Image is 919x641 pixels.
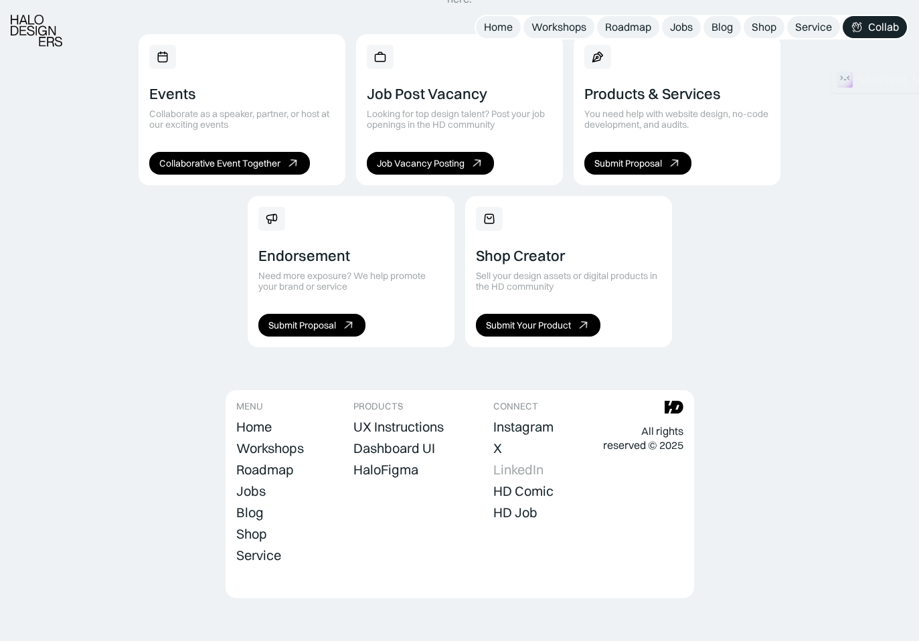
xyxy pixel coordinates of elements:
[484,20,513,33] font: Home
[476,270,657,293] font: Sell ​​your design assets or digital products in the HD community
[367,152,494,175] a: Job Vacancy Posting
[603,438,683,452] font: reserved © 2025
[493,503,537,522] a: HD Job
[584,152,691,175] a: Submit Proposal
[703,16,741,38] a: Blog
[236,504,264,521] font: Blog
[268,319,336,331] font: Submit Proposal
[523,16,594,38] a: Workshops
[353,440,435,456] font: Dashboard UI
[236,418,272,435] font: Home
[236,547,281,563] font: Service
[353,418,444,436] a: UX Instructions
[367,84,487,103] font: Job Post Vacancy
[236,482,266,499] font: Jobs
[670,20,693,33] font: Jobs
[149,108,329,131] font: Collaborate as a speaker, partner, or host at our exciting events
[353,400,403,412] font: PRODUCTS
[476,16,521,38] a: Home
[476,314,600,337] a: Submit Your Product
[493,504,537,521] font: HD Job
[486,319,571,331] font: Submit Your Product
[476,246,565,265] font: Shop Creator
[493,461,544,478] font: LinkedIn
[584,84,721,103] font: Products & Services
[236,460,294,479] a: Roadmap
[236,482,266,500] a: Jobs
[493,482,554,499] font: HD Comic
[367,108,545,131] font: Looking for top design talent? Post your job openings in the HD community
[236,439,304,458] a: Workshops
[236,546,281,565] a: Service
[744,16,784,38] a: Shop
[597,16,659,38] a: Roadmap
[493,439,502,458] a: X
[493,460,544,479] a: LinkedIn
[493,418,554,436] a: Instagram
[377,157,465,169] font: Job Vacancy Posting
[236,503,264,522] a: Blog
[258,246,350,265] font: Endorsement
[236,418,272,436] a: Home
[712,20,733,33] font: Blog
[353,461,418,478] font: HaloFigma
[149,152,310,175] a: Collaborative Event Together
[493,482,554,500] a: HD Comic
[159,157,280,169] font: Collaborative Event Together
[752,20,776,33] font: Shop
[787,16,840,38] a: Service
[584,108,768,131] font: You need help with website design, no-code development, and audits.
[236,525,267,542] font: Shop
[493,400,538,412] font: CONNECT
[531,20,586,33] font: Workshops
[236,525,267,543] a: Shop
[605,20,651,33] font: Roadmap
[594,157,662,169] font: Submit Proposal
[493,440,502,456] font: X
[795,20,832,33] font: Service
[868,20,899,33] font: Collab
[843,16,907,38] a: Collab
[662,16,701,38] a: Jobs
[641,424,683,438] font: All rights
[258,270,426,293] font: Need more exposure? We help promote your brand or service
[353,460,418,479] a: HaloFigma
[353,439,435,458] a: Dashboard UI
[236,461,294,478] font: Roadmap
[493,418,554,435] font: Instagram
[236,400,263,412] font: MENU
[149,84,196,103] font: Events
[258,314,365,337] a: Submit Proposal
[236,440,304,456] font: Workshops
[353,418,444,435] font: UX Instructions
